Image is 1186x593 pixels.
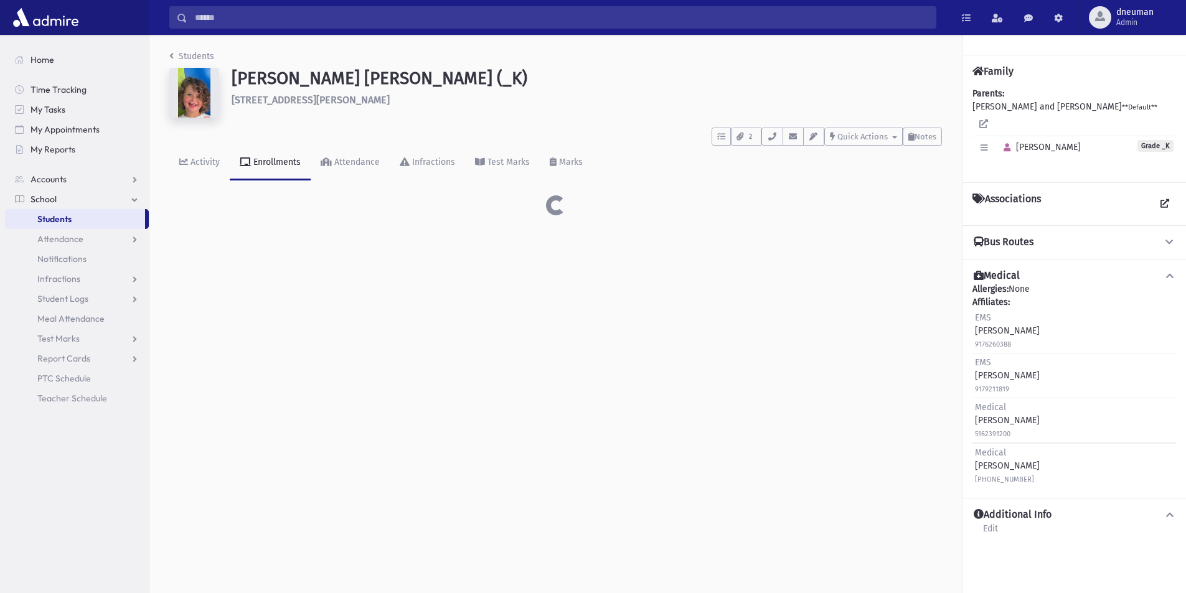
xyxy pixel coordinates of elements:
button: 2 [731,128,761,146]
div: Marks [557,157,583,167]
span: Teacher Schedule [37,393,107,404]
a: My Reports [5,139,149,159]
button: Additional Info [972,508,1176,521]
a: School [5,189,149,209]
a: Report Cards [5,348,149,368]
span: Test Marks [37,333,80,344]
span: My Tasks [31,104,65,115]
small: [PHONE_NUMBER] [975,475,1034,483]
b: Affiliates: [972,297,1010,307]
a: Students [5,209,145,229]
div: Attendance [332,157,380,167]
div: [PERSON_NAME] [975,401,1040,440]
a: Marks [540,146,593,180]
span: Student Logs [37,293,88,304]
h6: [STREET_ADDRESS][PERSON_NAME] [232,94,942,106]
span: Medical [975,447,1006,458]
a: Students [169,51,214,62]
span: Meal Attendance [37,313,105,324]
span: Grade _K [1137,140,1174,152]
a: Infractions [390,146,465,180]
span: PTC Schedule [37,373,91,384]
div: [PERSON_NAME] [975,446,1040,485]
a: Test Marks [465,146,540,180]
a: Notifications [5,249,149,269]
span: EMS [975,312,991,323]
div: None [972,282,1176,488]
span: Home [31,54,54,65]
a: Edit [982,521,999,544]
h4: Medical [974,269,1020,282]
span: Accounts [31,174,67,185]
nav: breadcrumb [169,50,214,68]
span: 2 [745,131,756,142]
a: PTC Schedule [5,368,149,388]
h4: Family [972,65,1014,77]
b: Parents: [972,88,1004,99]
h4: Associations [972,193,1041,215]
div: [PERSON_NAME] [975,356,1040,395]
span: School [31,194,57,205]
a: Enrollments [230,146,311,180]
span: EMS [975,357,991,368]
div: Infractions [410,157,455,167]
button: Notes [903,128,942,146]
a: Test Marks [5,329,149,348]
h1: [PERSON_NAME] [PERSON_NAME] (_K) [232,68,942,89]
a: Attendance [311,146,390,180]
a: My Appointments [5,119,149,139]
a: Home [5,50,149,70]
small: 5162391200 [975,430,1010,438]
a: My Tasks [5,100,149,119]
a: Infractions [5,269,149,289]
div: [PERSON_NAME] [975,311,1040,350]
span: Time Tracking [31,84,87,95]
a: Time Tracking [5,80,149,100]
span: [PERSON_NAME] [998,142,1081,152]
button: Bus Routes [972,236,1176,249]
h4: Additional Info [974,508,1052,521]
button: Quick Actions [824,128,903,146]
div: Activity [188,157,220,167]
a: Attendance [5,229,149,249]
div: Enrollments [251,157,301,167]
a: Accounts [5,169,149,189]
span: Attendance [37,233,83,245]
span: Students [37,213,72,225]
h4: Bus Routes [974,236,1033,249]
span: Notifications [37,253,87,264]
div: [PERSON_NAME] and [PERSON_NAME] [972,87,1176,172]
span: My Reports [31,144,75,155]
span: Notes [915,132,936,141]
a: Student Logs [5,289,149,309]
b: Allergies: [972,284,1009,294]
span: Infractions [37,273,80,284]
small: 9176260388 [975,340,1011,348]
a: Activity [169,146,230,180]
span: Quick Actions [837,132,888,141]
small: 9179211819 [975,385,1009,393]
span: Medical [975,402,1006,413]
button: Medical [972,269,1176,282]
span: Admin [1116,17,1154,27]
span: My Appointments [31,124,100,135]
input: Search [187,6,936,29]
img: AdmirePro [10,5,82,30]
span: dneuman [1116,7,1154,17]
a: Teacher Schedule [5,388,149,408]
a: Meal Attendance [5,309,149,329]
span: Report Cards [37,353,90,364]
a: View all Associations [1154,193,1176,215]
div: Test Marks [485,157,530,167]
